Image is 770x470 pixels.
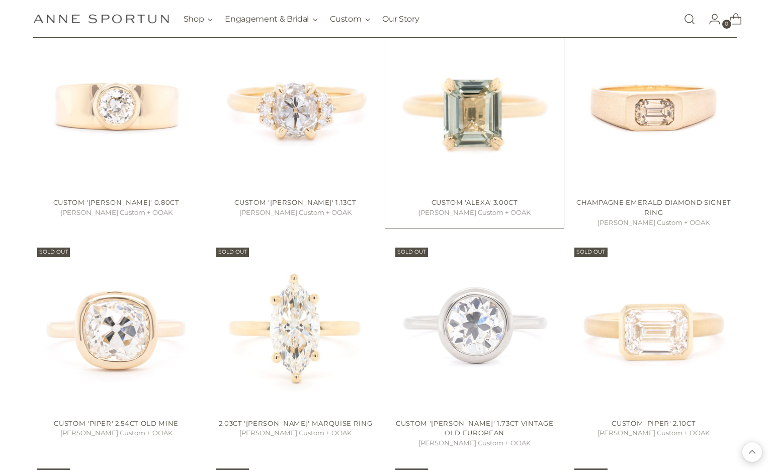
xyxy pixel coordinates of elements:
a: 2.03ct 'Annie' Marquise Ring [212,244,379,410]
button: Back to top [742,442,762,462]
a: Custom 'Amy' 0.80ct [33,23,200,190]
a: Custom 'Anne' 1.73ct Vintage Old European [391,244,558,410]
h5: [PERSON_NAME] Custom + OOAK [33,428,200,438]
a: Anne Sportun Fine Jewellery [33,14,169,24]
button: Engagement & Bridal [225,8,318,30]
h5: [PERSON_NAME] Custom + OOAK [391,438,558,448]
a: Go to the account page [701,9,721,29]
h5: [PERSON_NAME] Custom + OOAK [391,208,558,218]
a: Custom 'Alexa' 3.00ct [432,198,518,206]
h5: [PERSON_NAME] Custom + OOAK [212,208,379,218]
a: Champagne Emerald Diamond Signet Ring [576,198,731,216]
a: Custom 'Kathleen' 1.13ct [212,23,379,190]
a: Custom 'Alexa' 3.00ct [391,23,558,190]
h5: [PERSON_NAME] Custom + OOAK [570,218,737,228]
a: 2.03ct '[PERSON_NAME]' Marquise Ring [219,419,373,427]
a: Custom 'Piper' 2.10ct [612,419,696,427]
button: Shop [184,8,213,30]
a: Custom 'Piper' 2.54ct Old Mine [54,419,179,427]
a: Open cart modal [722,9,742,29]
a: Custom '[PERSON_NAME]' 1.73ct Vintage Old European [396,419,553,437]
h5: [PERSON_NAME] Custom + OOAK [33,208,200,218]
a: Custom 'Piper' 2.10ct [570,244,737,410]
button: Custom [330,8,370,30]
a: Open search modal [679,9,700,29]
h5: [PERSON_NAME] Custom + OOAK [212,428,379,438]
a: Custom '[PERSON_NAME]' 0.80ct [53,198,180,206]
a: Champagne Emerald Diamond Signet Ring [570,23,737,190]
span: 0 [722,20,731,29]
a: Custom 'Piper' 2.54ct Old Mine [33,244,200,410]
a: Our Story [382,8,419,30]
h5: [PERSON_NAME] Custom + OOAK [570,428,737,438]
a: Custom '[PERSON_NAME]' 1.13ct [234,198,356,206]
